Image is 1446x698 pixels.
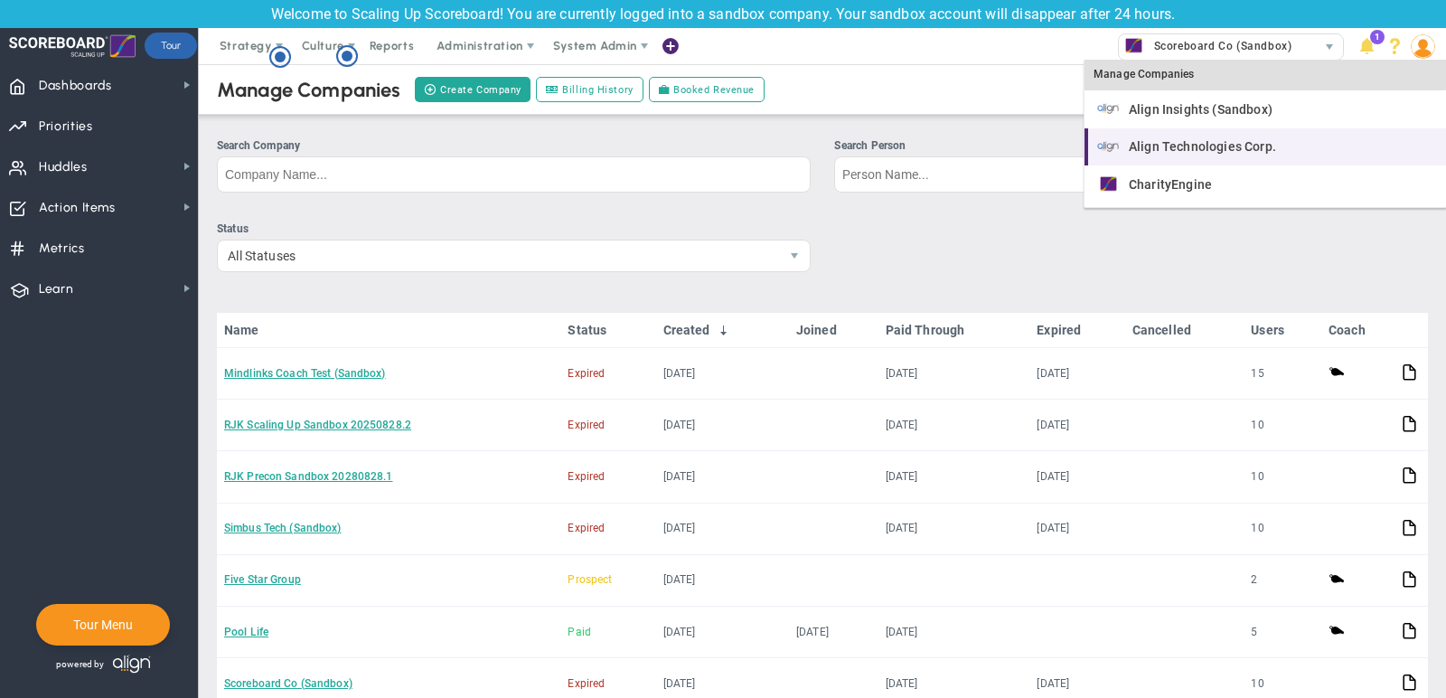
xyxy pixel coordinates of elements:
[1145,34,1291,58] span: Scoreboard Co (Sandbox)
[878,348,1030,400] td: [DATE]
[224,367,386,380] a: Mindlinks Coach Test (Sandbox)
[39,230,85,268] span: Metrics
[1244,400,1321,451] td: 10
[656,504,789,555] td: [DATE]
[415,77,531,102] button: Create Company
[1097,173,1120,195] img: 32702.Company.photo
[656,400,789,451] td: [DATE]
[1129,103,1272,116] span: Align Insights (Sandbox)
[39,67,112,105] span: Dashboards
[1244,504,1321,555] td: 10
[568,677,605,690] span: Expired
[217,221,811,238] div: Status
[224,522,342,534] a: Simbus Tech (Sandbox)
[224,573,301,586] a: Five Star Group
[1370,30,1385,44] span: 1
[224,323,553,337] a: Name
[568,470,605,483] span: Expired
[886,323,1022,337] a: Paid Through
[1029,451,1124,503] td: [DATE]
[568,626,591,638] span: Paid
[1381,28,1409,64] li: Help & Frequently Asked Questions (FAQ)
[1122,34,1145,57] img: 33494.Company.photo
[1029,400,1124,451] td: [DATE]
[834,156,1428,193] input: Search Person
[224,626,268,638] a: Pool Life
[656,555,789,607] td: [DATE]
[656,451,789,503] td: [DATE]
[217,137,811,155] div: Search Company
[1244,555,1321,607] td: 2
[568,367,605,380] span: Expired
[1353,28,1381,64] li: Announcements
[1329,323,1386,337] a: Coach
[878,504,1030,555] td: [DATE]
[217,78,401,102] div: Manage Companies
[224,419,411,431] a: RJK Scaling Up Sandbox 20250828.2
[656,348,789,400] td: [DATE]
[649,77,765,102] a: Booked Revenue
[568,522,605,534] span: Expired
[1244,451,1321,503] td: 10
[568,419,605,431] span: Expired
[1097,98,1120,120] img: 33245.Company.photo
[536,77,643,102] a: Billing History
[789,607,878,658] td: [DATE]
[218,241,779,271] span: All Statuses
[1084,60,1446,90] div: Manage Companies
[224,677,352,690] a: Scoreboard Co (Sandbox)
[1029,504,1124,555] td: [DATE]
[39,108,93,146] span: Priorities
[1129,140,1276,153] span: Align Technologies Corp.
[878,607,1030,658] td: [DATE]
[1411,34,1435,59] img: 193898.Person.photo
[437,39,522,52] span: Administration
[1029,348,1124,400] td: [DATE]
[663,323,782,337] a: Created
[224,470,392,483] a: RJK Precon Sandbox 20280828.1
[1037,323,1117,337] a: Expired
[1097,136,1120,158] img: 10991.Company.photo
[834,137,1428,155] div: Search Person
[302,39,344,52] span: Culture
[568,323,648,337] a: Status
[568,573,612,586] span: Prospect
[878,400,1030,451] td: [DATE]
[1129,178,1212,191] span: CharityEngine
[1251,323,1313,337] a: Users
[779,241,810,271] span: select
[656,607,789,658] td: [DATE]
[361,28,424,64] span: Reports
[1317,34,1343,60] span: select
[39,270,73,308] span: Learn
[68,617,138,633] button: Tour Menu
[39,189,116,227] span: Action Items
[553,39,637,52] span: System Admin
[878,451,1030,503] td: [DATE]
[796,323,870,337] a: Joined
[1244,348,1321,400] td: 15
[217,156,811,193] input: Search Company
[1132,323,1236,337] a: Cancelled
[1244,607,1321,658] td: 5
[220,39,272,52] span: Strategy
[36,650,229,678] div: Powered by Align
[39,148,88,186] span: Huddles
